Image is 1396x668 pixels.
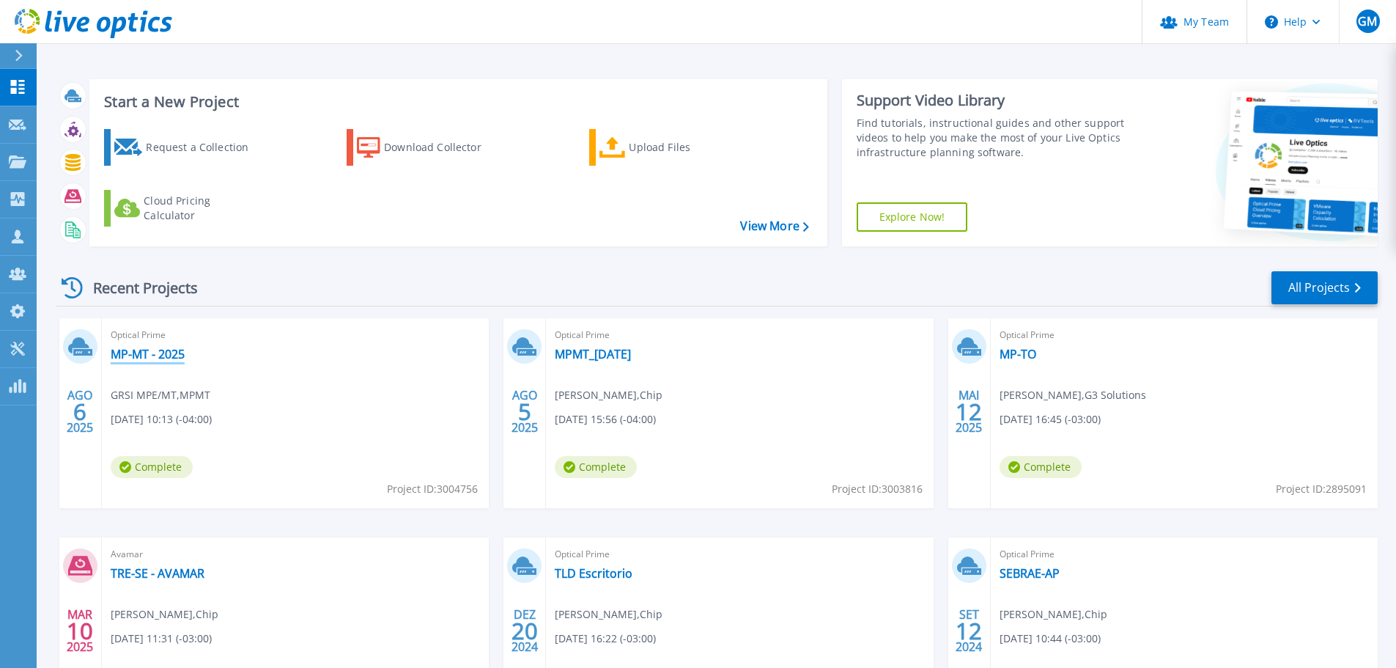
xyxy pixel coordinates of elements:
[589,129,753,166] a: Upload Files
[629,133,746,162] div: Upload Files
[1000,387,1146,403] span: [PERSON_NAME] , G3 Solutions
[1000,606,1107,623] span: [PERSON_NAME] , Chip
[111,327,480,343] span: Optical Prime
[857,116,1130,160] div: Find tutorials, instructional guides and other support videos to help you make the most of your L...
[111,347,185,361] a: MP-MT - 2025
[1000,546,1369,562] span: Optical Prime
[1000,566,1060,581] a: SEBRAE-AP
[555,606,662,623] span: [PERSON_NAME] , Chip
[511,385,539,438] div: AGO 2025
[1358,15,1377,27] span: GM
[555,456,637,478] span: Complete
[955,385,983,438] div: MAI 2025
[555,411,656,427] span: [DATE] 15:56 (-04:00)
[111,566,204,581] a: TRE-SE - AVAMAR
[857,202,968,232] a: Explore Now!
[1000,327,1369,343] span: Optical Prime
[511,604,539,658] div: DEZ 2024
[384,133,501,162] div: Download Collector
[955,604,983,658] div: SET 2024
[740,219,808,233] a: View More
[956,405,982,418] span: 12
[144,194,261,223] div: Cloud Pricing Calculator
[555,387,662,403] span: [PERSON_NAME] , Chip
[1000,347,1036,361] a: MP-TO
[111,546,480,562] span: Avamar
[111,387,210,403] span: GRSI MPE/MT , MPMT
[66,604,94,658] div: MAR 2025
[387,481,478,497] span: Project ID: 3004756
[555,566,632,581] a: TLD Escritorio
[111,606,218,623] span: [PERSON_NAME] , Chip
[857,91,1130,110] div: Support Video Library
[104,190,267,227] a: Cloud Pricing Calculator
[1000,411,1101,427] span: [DATE] 16:45 (-03:00)
[512,625,538,637] span: 20
[555,546,924,562] span: Optical Prime
[67,625,93,637] span: 10
[555,631,656,647] span: [DATE] 16:22 (-03:00)
[1276,481,1367,497] span: Project ID: 2895091
[832,481,923,497] span: Project ID: 3003816
[1271,271,1378,304] a: All Projects
[73,405,86,418] span: 6
[347,129,510,166] a: Download Collector
[555,327,924,343] span: Optical Prime
[66,385,94,438] div: AGO 2025
[555,347,631,361] a: MPMT_[DATE]
[1000,631,1101,647] span: [DATE] 10:44 (-03:00)
[104,129,267,166] a: Request a Collection
[104,94,808,110] h3: Start a New Project
[111,411,212,427] span: [DATE] 10:13 (-04:00)
[146,133,263,162] div: Request a Collection
[1000,456,1082,478] span: Complete
[111,456,193,478] span: Complete
[111,631,212,647] span: [DATE] 11:31 (-03:00)
[518,405,531,418] span: 5
[956,625,982,637] span: 12
[56,270,218,306] div: Recent Projects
